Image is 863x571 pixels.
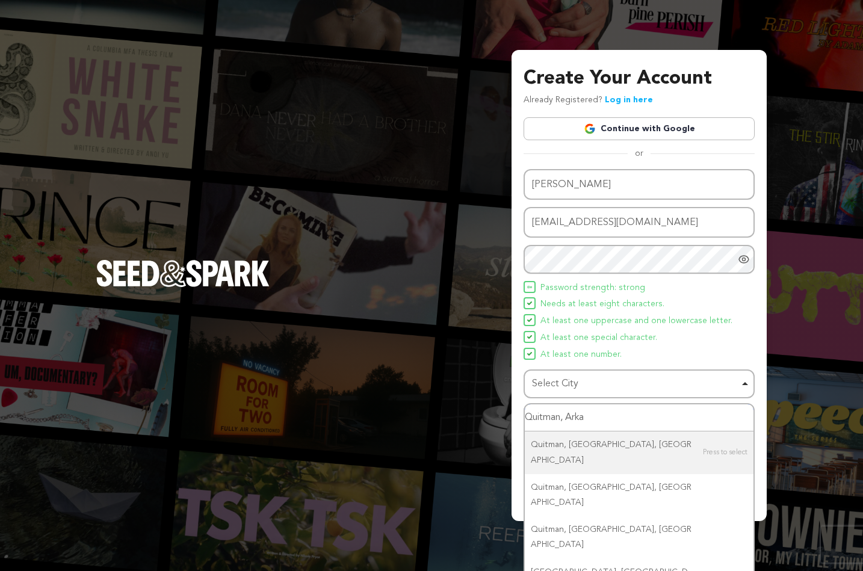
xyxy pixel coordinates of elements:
[96,260,270,310] a: Seed&Spark Homepage
[96,260,270,286] img: Seed&Spark Logo
[524,117,755,140] a: Continue with Google
[525,404,753,431] input: Select City
[527,318,532,323] img: Seed&Spark Icon
[524,64,755,93] h3: Create Your Account
[628,147,651,159] span: or
[605,96,653,104] a: Log in here
[540,331,657,345] span: At least one special character.
[527,335,532,339] img: Seed&Spark Icon
[540,297,664,312] span: Needs at least eight characters.
[584,123,596,135] img: Google logo
[527,351,532,356] img: Seed&Spark Icon
[540,281,645,295] span: Password strength: strong
[527,285,532,289] img: Seed&Spark Icon
[738,253,750,265] a: Show password as plain text. Warning: this will display your password on the screen.
[540,348,622,362] span: At least one number.
[524,169,755,200] input: Name
[540,314,732,329] span: At least one uppercase and one lowercase letter.
[527,301,532,306] img: Seed&Spark Icon
[525,516,753,558] div: Quitman, [GEOGRAPHIC_DATA], [GEOGRAPHIC_DATA]
[525,474,753,516] div: Quitman, [GEOGRAPHIC_DATA], [GEOGRAPHIC_DATA]
[525,431,753,474] div: Quitman, [GEOGRAPHIC_DATA], [GEOGRAPHIC_DATA]
[524,93,653,108] p: Already Registered?
[524,207,755,238] input: Email address
[532,375,739,393] div: Select City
